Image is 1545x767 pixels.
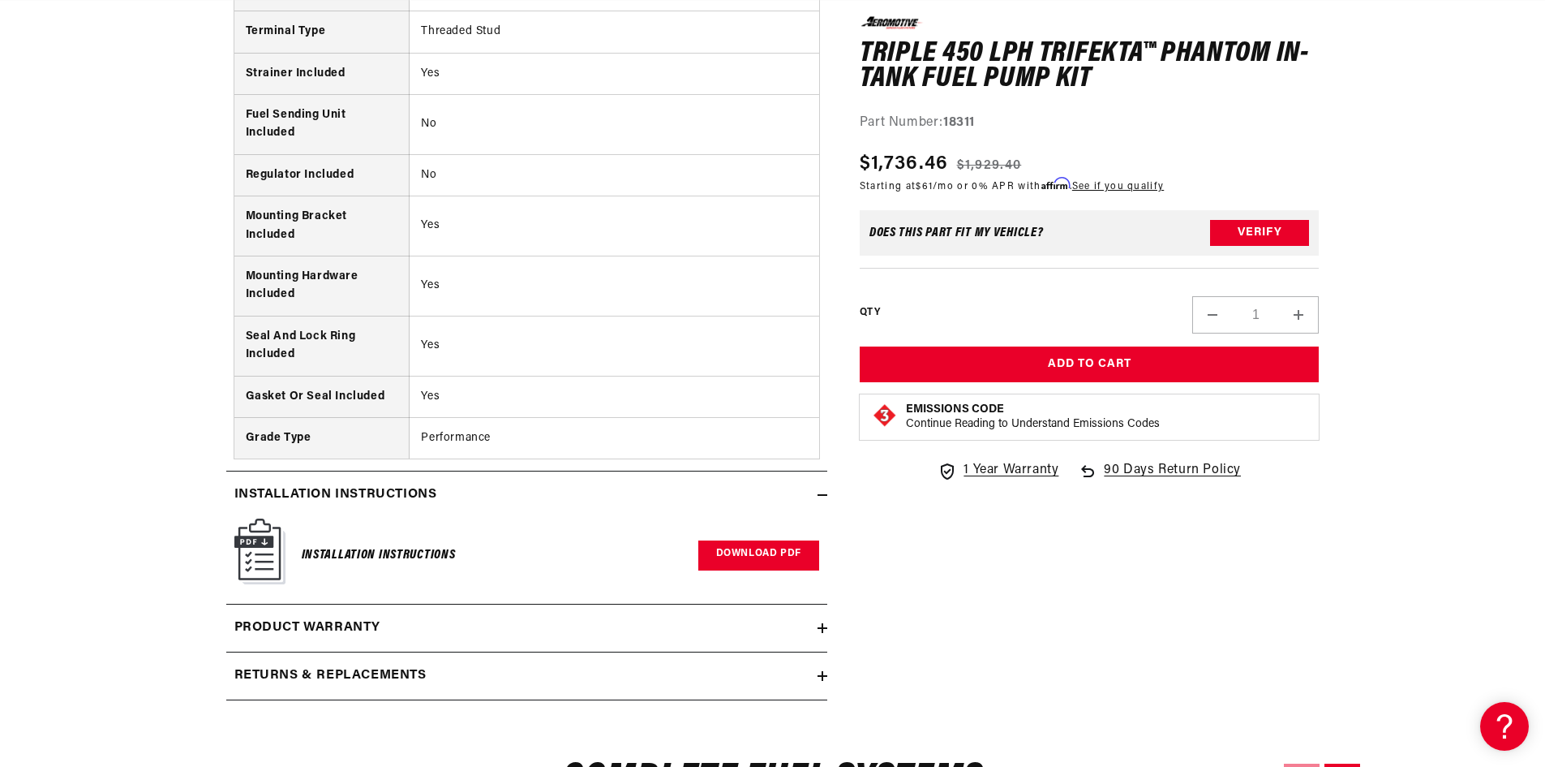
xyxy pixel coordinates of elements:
button: Verify [1210,220,1309,246]
h6: Installation Instructions [302,545,456,567]
span: 90 Days Return Policy [1104,460,1241,498]
summary: Installation Instructions [226,472,827,519]
td: Yes [410,53,819,94]
td: Yes [410,256,819,316]
td: Yes [410,376,819,417]
th: Grade Type [234,417,410,459]
a: Download PDF [698,541,819,571]
a: 1 Year Warranty [938,460,1058,481]
a: 90 Days Return Policy [1078,460,1241,498]
button: Add to Cart [860,347,1320,383]
th: Seal And Lock Ring Included [234,316,410,376]
p: Starting at /mo or 0% APR with . [860,179,1164,194]
summary: Returns & replacements [226,653,827,700]
s: $1,929.40 [957,156,1022,175]
img: Instruction Manual [234,519,285,584]
summary: Product warranty [226,605,827,652]
h2: Installation Instructions [234,485,437,506]
strong: Emissions Code [906,403,1004,416]
td: No [410,154,819,196]
th: Strainer Included [234,53,410,94]
span: 1 Year Warranty [963,460,1058,481]
button: Emissions CodeContinue Reading to Understand Emissions Codes [906,403,1160,432]
th: Mounting Hardware Included [234,256,410,316]
label: QTY [860,305,880,319]
div: Does This part fit My vehicle? [869,226,1044,239]
th: Mounting Bracket Included [234,196,410,256]
th: Terminal Type [234,11,410,53]
td: No [410,95,819,155]
h2: Returns & replacements [234,666,427,687]
h1: Triple 450 LPH Trifekta™ Phantom In-Tank Fuel Pump Kit [860,41,1320,92]
th: Fuel Sending Unit Included [234,95,410,155]
span: $61 [916,182,933,192]
span: $1,736.46 [860,149,949,179]
strong: 18311 [943,115,975,128]
td: Threaded Stud [410,11,819,53]
h2: Product warranty [234,618,381,639]
th: Gasket Or Seal Included [234,376,410,417]
td: Yes [410,196,819,256]
td: Performance [410,417,819,459]
span: Affirm [1041,178,1070,190]
p: Continue Reading to Understand Emissions Codes [906,417,1160,432]
td: Yes [410,316,819,376]
th: Regulator Included [234,154,410,196]
div: Part Number: [860,112,1320,133]
img: Emissions code [872,403,898,429]
a: See if you qualify - Learn more about Affirm Financing (opens in modal) [1072,182,1164,192]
